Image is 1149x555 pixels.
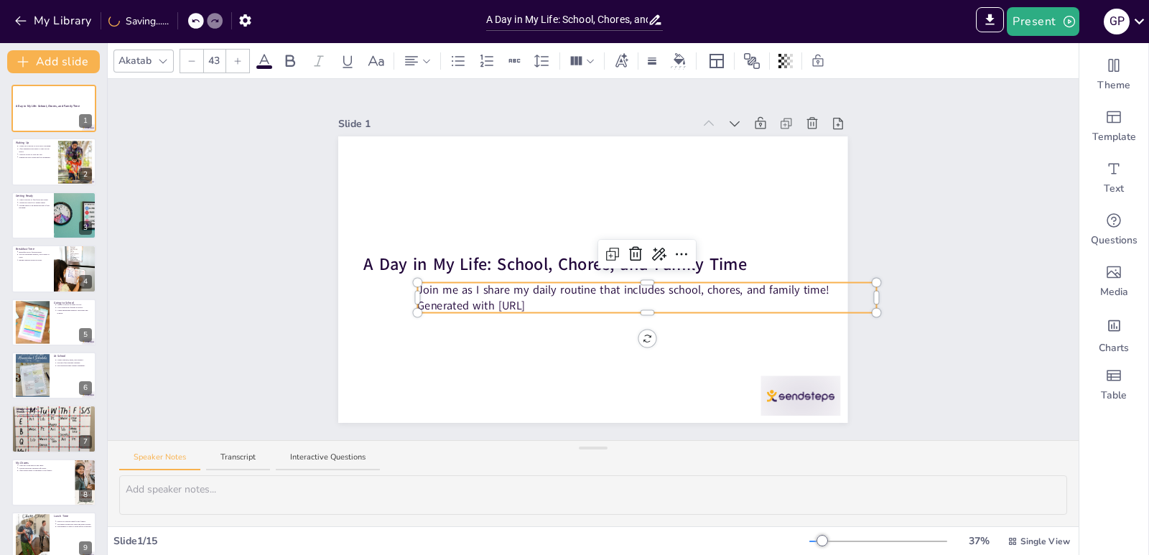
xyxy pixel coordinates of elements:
[16,140,54,144] p: Waking Up
[1079,359,1148,411] div: Add a table
[116,50,154,71] div: Akatab
[418,282,876,298] p: Join me as I share my daily routine that includes school, chores, and family time!
[19,464,70,467] p: I tidy my room and set the table.
[11,459,96,506] div: 8
[19,470,70,472] p: I feel proud when I contribute to my family.
[338,116,692,131] div: Slide 1
[1104,9,1130,34] div: G P
[57,362,92,365] p: We have fun learning together.
[11,352,96,399] div: 6
[1079,204,1148,256] div: Get real-time input from your audience
[119,452,200,471] button: Speaker Notes
[19,251,50,253] p: Breakfast is my favorite meal.
[7,50,100,73] button: Add slide
[1079,152,1148,204] div: Add text boxes
[19,153,54,156] p: I stretch a little to start my day.
[54,514,92,518] p: Lunch Time
[19,253,50,258] p: We eat something healthy, like cereal or toast.
[79,168,92,182] div: 2
[11,405,96,452] div: 7
[976,7,1004,36] span: Export to PowerPoint
[644,50,660,73] div: Border settings
[743,52,760,70] span: Position
[669,53,690,68] div: Background color
[1101,388,1127,403] span: Table
[57,303,92,306] p: I head to school at eight o'clock.
[1079,101,1148,152] div: Add ready made slides
[19,198,50,201] p: I take a shower to feel fresh and clean.
[11,245,96,292] div: 4
[79,381,92,395] div: 6
[16,247,50,251] p: Breakfast Time
[364,253,747,276] strong: A Day in My Life: School, Chores, and Family Time
[19,413,92,416] p: Homework helps me practice what I've learned.
[11,9,98,32] button: My Library
[1100,285,1128,299] span: Media
[16,104,80,108] strong: A Day in My Life: School, Chores, and Family Time
[108,14,169,29] div: Saving......
[79,328,92,342] div: 5
[16,194,50,198] p: Getting Ready
[19,144,54,147] p: I wake up at seven o'clock every morning.
[79,435,92,449] div: 7
[1091,233,1138,248] span: Questions
[1099,341,1129,355] span: Charts
[19,204,50,209] p: Getting ready is an important part of my morning.
[57,359,92,362] p: I study English, math, and science.
[610,50,632,73] div: Text effects
[79,221,92,235] div: 3
[79,488,92,502] div: 8
[79,114,92,128] div: 1
[57,523,92,526] p: We gather around the table and share stories.
[57,306,92,309] p: I love seeing my friends at school.
[54,300,92,304] p: Going to School
[19,201,50,204] p: I brush my teeth for a bright smile.
[57,309,92,314] p: I learn interesting subjects like math and science.
[1079,256,1148,307] div: Add images, graphics, shapes or video
[11,138,96,185] div: 2
[19,467,70,470] p: Chores teach me valuable life skills.
[11,192,96,239] div: 3
[19,147,54,152] p: I feel energized and ready to take on the world.
[19,411,92,414] p: I do my homework after lunch.
[1104,182,1124,196] span: Text
[566,50,598,73] div: Column Count
[418,298,876,314] p: Generated with [URL]
[486,9,648,30] input: Insert title
[19,259,50,262] p: Eating together helps us bond.
[79,541,92,555] div: 9
[962,533,996,549] div: 37 %
[57,520,92,523] p: Lunch is a special time for my family.
[1097,78,1130,93] span: Theme
[79,275,92,289] div: 4
[57,364,92,367] p: Our teachers make classes engaging.
[1020,535,1070,548] span: Single View
[1007,7,1079,36] button: Present
[16,460,71,465] p: My Chores
[705,50,728,73] div: Layout
[19,416,92,419] p: I set aside quiet time to focus.
[54,354,92,358] p: At School
[113,533,809,549] div: Slide 1 / 15
[19,155,54,158] p: Waking up early helps me feel organized.
[57,526,92,528] p: Lunchtime is a time to relax before activities.
[1104,7,1130,36] button: G P
[1079,49,1148,101] div: Change the overall theme
[1079,307,1148,359] div: Add charts and graphs
[11,299,96,346] div: 5
[11,85,96,132] div: 1
[16,407,92,411] p: Doing Homework
[206,452,270,471] button: Transcript
[1092,130,1136,144] span: Template
[276,452,380,471] button: Interactive Questions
